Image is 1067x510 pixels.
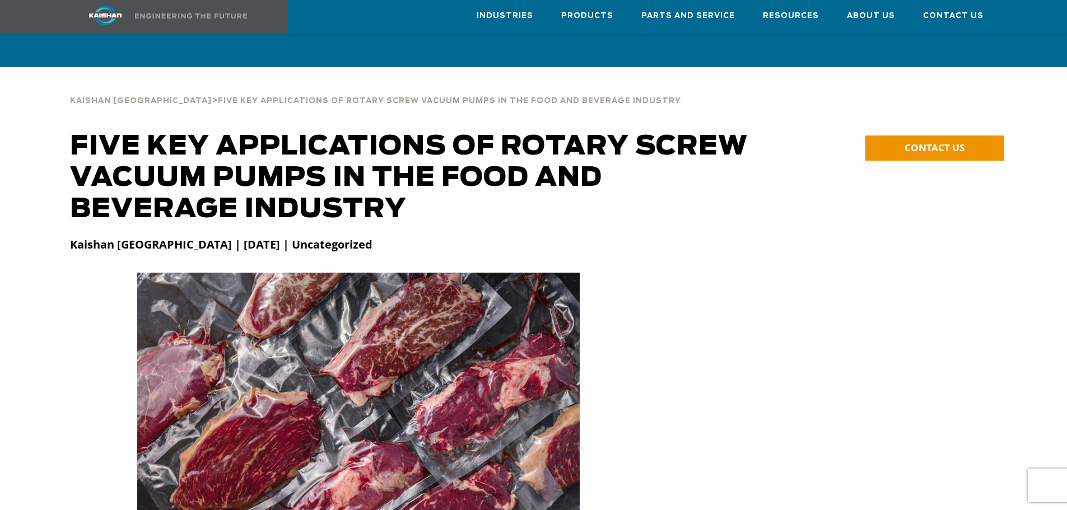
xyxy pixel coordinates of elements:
span: CONTACT US [905,141,965,154]
span: Industries [477,10,533,22]
img: Engineering the future [135,13,247,18]
a: Parts and Service [641,1,735,31]
span: Products [561,10,613,22]
a: Resources [763,1,819,31]
span: Contact Us [923,10,984,22]
a: Kaishan [GEOGRAPHIC_DATA] [70,95,212,105]
a: About Us [847,1,895,31]
span: Kaishan [GEOGRAPHIC_DATA] [70,97,212,105]
span: About Us [847,10,895,22]
h1: Five Key Applications of Rotary Screw Vacuum Pumps in the Food and Beverage Industry [70,131,762,225]
div: > [70,84,681,110]
span: Resources [763,10,819,22]
span: Five Key Applications of Rotary Screw Vacuum Pumps in the Food and Beverage Industry [218,97,681,105]
a: Industries [477,1,533,31]
a: CONTACT US [865,135,1004,161]
img: kaishan logo [63,6,147,25]
a: Products [561,1,613,31]
span: Parts and Service [641,10,735,22]
a: Contact Us [923,1,984,31]
strong: Kaishan [GEOGRAPHIC_DATA] | [DATE] | Uncategorized [70,237,372,252]
a: Five Key Applications of Rotary Screw Vacuum Pumps in the Food and Beverage Industry [218,95,681,105]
